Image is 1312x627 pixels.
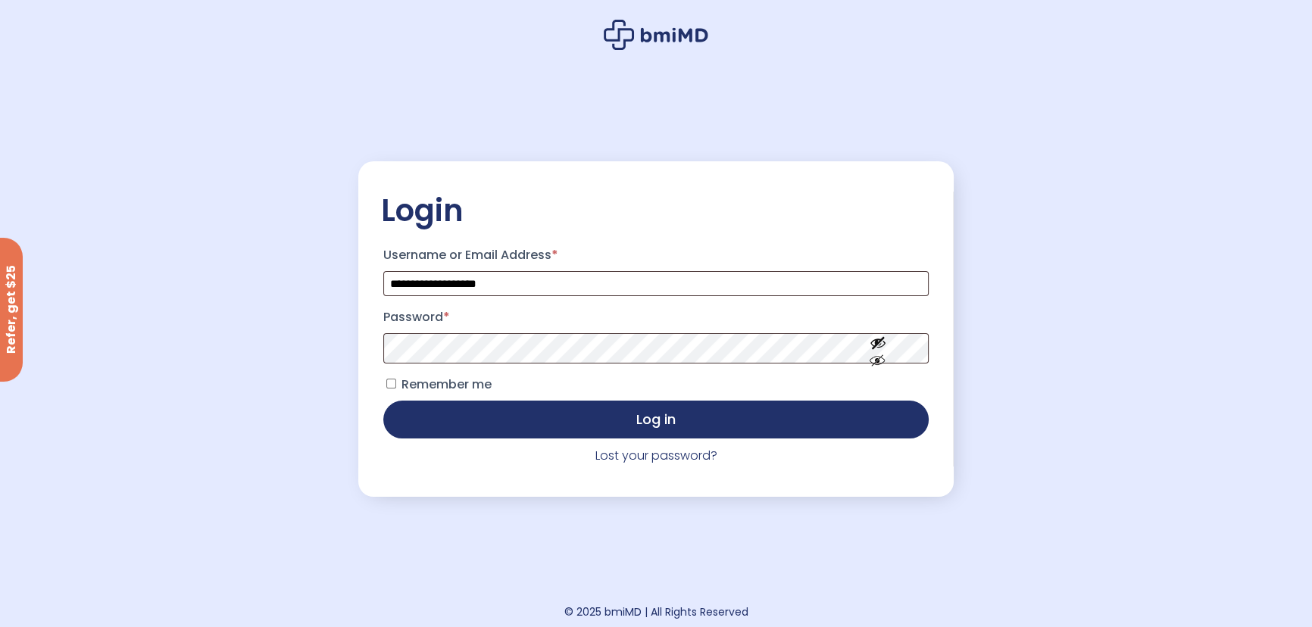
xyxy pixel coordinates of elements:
[564,601,748,622] div: © 2025 bmiMD | All Rights Reserved
[381,192,931,229] h2: Login
[383,305,929,329] label: Password
[383,401,929,438] button: Log in
[383,243,929,267] label: Username or Email Address
[401,376,492,393] span: Remember me
[386,379,396,388] input: Remember me
[595,447,717,464] a: Lost your password?
[836,323,920,375] button: Show password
